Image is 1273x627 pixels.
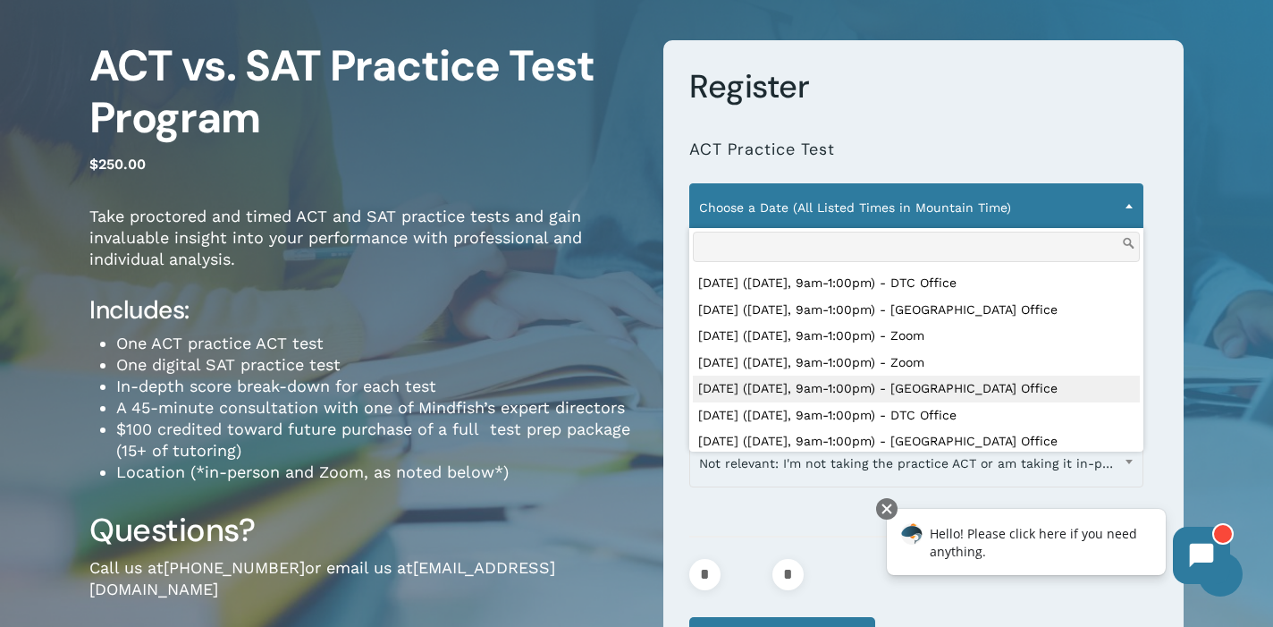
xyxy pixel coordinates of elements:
[89,156,98,173] span: $
[693,297,1140,324] li: [DATE] ([DATE], 9am-1:00pm) - [GEOGRAPHIC_DATA] Office
[89,294,636,326] h4: Includes:
[693,376,1140,402] li: [DATE] ([DATE], 9am-1:00pm) - [GEOGRAPHIC_DATA] Office
[89,558,555,598] a: [EMAIL_ADDRESS][DOMAIN_NAME]
[116,333,636,354] li: One ACT practice ACT test
[868,495,1248,602] iframe: Chatbot
[116,376,636,397] li: In-depth score break-down for each test
[693,350,1140,377] li: [DATE] ([DATE], 9am-1:00pm) - Zoom
[693,428,1140,455] li: [DATE] ([DATE], 9am-1:00pm) - [GEOGRAPHIC_DATA] Office
[89,156,146,173] bdi: 250.00
[116,462,636,483] li: Location (*in-person and Zoom, as noted below*)
[89,40,636,144] h1: ACT vs. SAT Practice Test Program
[89,510,636,551] h3: Questions?
[690,445,1142,482] span: Not relevant: I'm not taking the practice ACT or am taking it in-person
[689,66,1158,107] h3: Register
[89,557,636,624] p: Call us at or email us at
[693,402,1140,429] li: [DATE] ([DATE], 9am-1:00pm) - DTC Office
[164,558,305,577] a: [PHONE_NUMBER]
[116,419,636,462] li: $100 credited toward future purchase of a full test prep package (15+ of tutoring)
[116,397,636,419] li: A 45-minute consultation with one of Mindfish’s expert directors
[116,354,636,376] li: One digital SAT practice test
[689,183,1143,232] span: Choose a Date (All Listed Times in Mountain Time)
[689,140,835,160] label: ACT Practice Test
[690,189,1142,226] span: Choose a Date (All Listed Times in Mountain Time)
[693,323,1140,350] li: [DATE] ([DATE], 9am-1:00pm) - Zoom
[726,559,767,590] input: Product quantity
[693,270,1140,297] li: [DATE] ([DATE], 9am-1:00pm) - DTC Office
[689,439,1143,487] span: Not relevant: I'm not taking the practice ACT or am taking it in-person
[89,206,636,294] p: Take proctored and timed ACT and SAT practice tests and gain invaluable insight into your perform...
